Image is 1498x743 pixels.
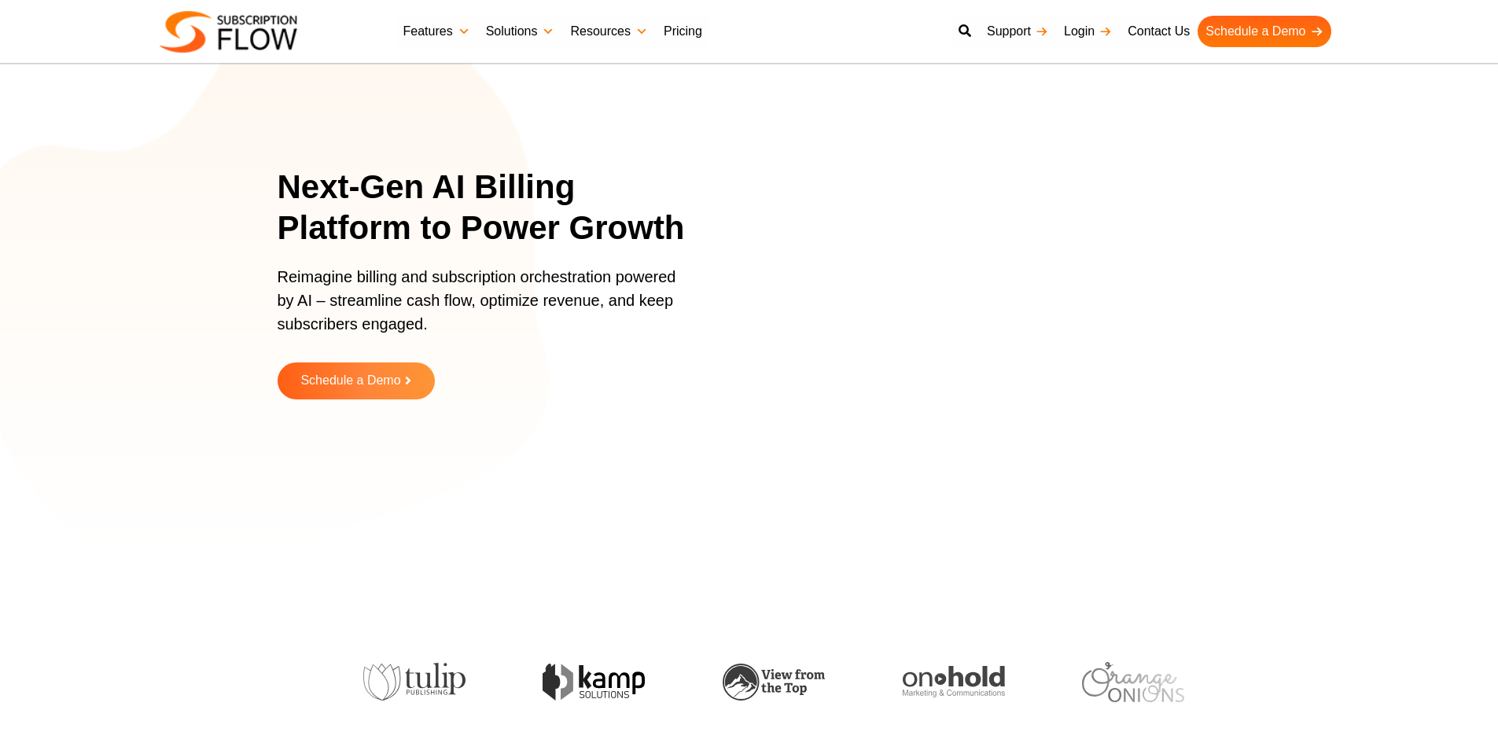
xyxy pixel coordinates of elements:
[1198,16,1331,47] a: Schedule a Demo
[1056,16,1120,47] a: Login
[979,16,1056,47] a: Support
[888,666,990,697] img: onhold-marketing
[278,362,435,399] a: Schedule a Demo
[1067,662,1169,702] img: orange-onions
[478,16,563,47] a: Solutions
[348,663,451,701] img: tulip-publishing
[300,374,400,388] span: Schedule a Demo
[278,167,706,249] h1: Next-Gen AI Billing Platform to Power Growth
[278,265,686,351] p: Reimagine billing and subscription orchestration powered by AI – streamline cash flow, optimize r...
[528,664,630,701] img: kamp-solution
[1120,16,1198,47] a: Contact Us
[160,11,297,53] img: Subscriptionflow
[562,16,655,47] a: Resources
[708,664,810,701] img: view-from-the-top
[396,16,478,47] a: Features
[656,16,710,47] a: Pricing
